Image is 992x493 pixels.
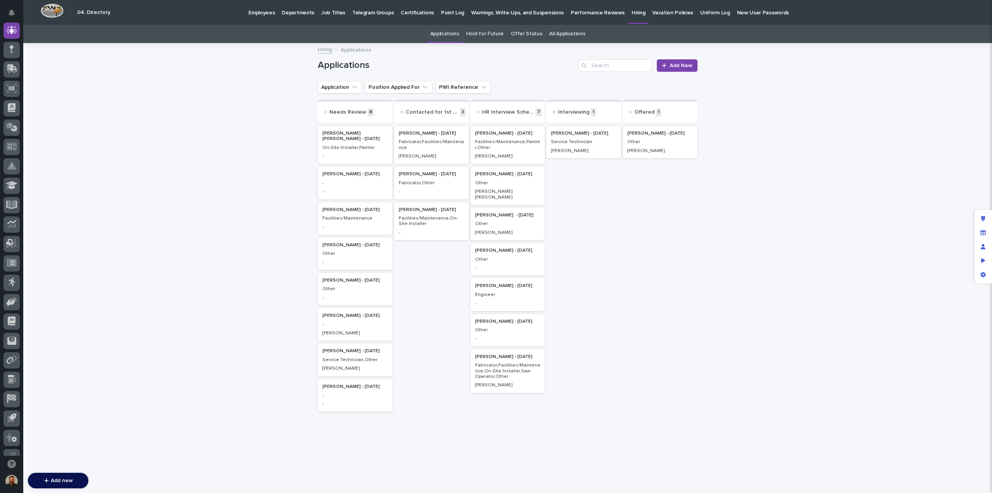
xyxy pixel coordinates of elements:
[322,357,388,363] p: Service Technician,Other
[45,121,102,135] a: 🔗Onboarding Call
[8,125,14,131] div: 📖
[470,314,545,346] div: [PERSON_NAME] - [DATE]Other-
[322,131,388,142] p: [PERSON_NAME] [PERSON_NAME] - [DATE]
[670,63,692,68] span: Add New
[657,59,697,72] a: Add New
[976,254,990,268] div: Preview as
[399,154,464,159] p: [PERSON_NAME]
[399,180,464,186] p: Fabricator,Other
[322,154,388,159] p: -
[627,148,693,154] p: [PERSON_NAME]
[627,131,693,136] p: [PERSON_NAME] - [DATE]
[26,94,108,100] div: We're offline, we will be back soon!
[579,59,652,72] input: Search
[3,473,20,489] button: users-avatar
[470,349,545,393] div: [PERSON_NAME] - [DATE]Fabricator,Facilities/Maintenance,On-Site Installer,Saw Operator,Other[PERS...
[56,125,99,132] span: Onboarding Call
[475,283,541,289] p: [PERSON_NAME] - [DATE]
[976,268,990,282] div: App settings
[322,384,388,389] p: [PERSON_NAME] - [DATE]
[470,243,545,275] a: [PERSON_NAME] - [DATE]Other-
[475,363,541,379] p: Fabricator,Facilities/Maintenance,On-Site Installer,Saw Operator,Other
[8,7,23,23] img: Stacker
[466,25,504,43] a: Hold for Future
[318,379,393,412] a: [PERSON_NAME] - [DATE]--
[322,348,388,354] p: [PERSON_NAME] - [DATE]
[475,354,541,360] p: [PERSON_NAME] - [DATE]
[318,344,393,376] a: [PERSON_NAME] - [DATE]Service Technician,Other[PERSON_NAME]
[322,242,388,248] p: [PERSON_NAME] - [DATE]
[436,81,491,93] button: PWI Reference
[546,126,621,158] a: [PERSON_NAME] - [DATE]Service Technician[PERSON_NAME]
[28,473,88,488] button: Add new
[399,139,464,150] p: Fabricator,Facilities/Maintenance
[8,43,141,55] p: How can we help?
[470,167,545,205] div: [PERSON_NAME] - [DATE]Other[PERSON_NAME] [PERSON_NAME]
[976,240,990,254] div: Manage users
[656,108,661,116] p: 1
[368,108,374,116] p: 8
[551,131,617,136] p: [PERSON_NAME] - [DATE]
[318,308,393,341] a: [PERSON_NAME] - [DATE]-[PERSON_NAME]
[318,126,393,164] a: [PERSON_NAME] [PERSON_NAME] - [DATE]On-Site Installer,Painter-
[634,109,654,116] p: Offered
[77,144,94,149] span: Pylon
[322,322,388,327] p: -
[475,382,541,388] p: [PERSON_NAME]
[976,212,990,226] div: Edit layout
[399,189,464,194] p: -
[475,189,541,200] p: [PERSON_NAME] [PERSON_NAME]
[26,86,127,94] div: Start new chat
[976,226,990,240] div: Manage fields and data
[322,366,388,371] p: [PERSON_NAME]
[322,286,388,292] p: Other
[475,319,541,324] p: [PERSON_NAME] - [DATE]
[322,313,388,318] p: [PERSON_NAME] - [DATE]
[394,126,469,164] div: [PERSON_NAME] - [DATE]Fabricator,Facilities/Maintenance[PERSON_NAME]
[3,5,20,21] button: Notifications
[41,3,64,18] img: Workspace Logo
[430,25,459,43] a: Applications
[394,202,469,240] div: [PERSON_NAME] - [DATE]Facilities/Maintenance,On-Site Installer-
[365,81,432,93] button: Position Applied For
[470,279,545,311] a: [PERSON_NAME] - [DATE]Engineer-
[475,139,541,150] p: Facilities/Maintenance,Painter,Other
[475,221,541,227] p: Other
[318,238,393,270] a: [PERSON_NAME] - [DATE]Other-
[475,213,541,218] p: [PERSON_NAME] - [DATE]
[77,9,110,16] h2: 04. Directory
[399,230,464,235] p: -
[322,145,388,150] p: On-Site Installer,Painter
[399,216,464,227] p: Facilities/Maintenance,On-Site Installer
[132,88,141,98] button: Start new chat
[318,45,332,54] a: Hiring
[475,230,541,235] p: [PERSON_NAME]
[399,131,464,136] p: [PERSON_NAME] - [DATE]
[318,202,393,235] a: [PERSON_NAME] - [DATE]Facilities/Maintenance-
[322,224,388,230] p: -
[399,171,464,177] p: [PERSON_NAME] - [DATE]
[591,108,596,116] p: 1
[15,125,42,132] span: Help Docs
[536,108,542,116] p: 7
[318,167,393,199] a: [PERSON_NAME] - [DATE]--
[475,301,541,306] p: -
[318,273,393,305] a: [PERSON_NAME] - [DATE]Other-
[475,265,541,271] p: -
[470,126,545,164] a: [PERSON_NAME] - [DATE]Facilities/Maintenance,Painter,Other[PERSON_NAME]
[394,167,469,199] a: [PERSON_NAME] - [DATE]Fabricator,Other-
[475,327,541,333] p: Other
[322,393,388,398] p: -
[322,260,388,265] p: -
[318,81,362,93] button: Application
[475,292,541,298] p: Engineer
